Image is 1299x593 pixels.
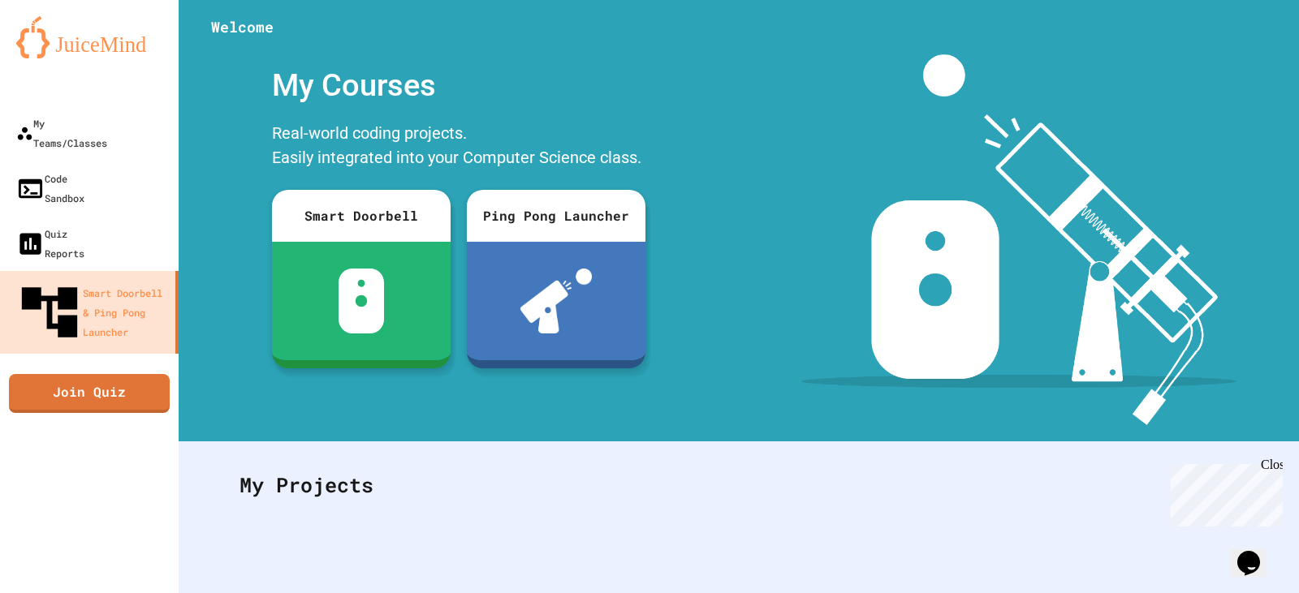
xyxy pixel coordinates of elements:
img: banner-image-my-projects.png [801,54,1236,425]
div: Smart Doorbell [272,190,451,242]
div: My Teams/Classes [16,114,107,153]
div: Code Sandbox [16,169,84,208]
a: Join Quiz [9,374,170,413]
iframe: chat widget [1164,458,1283,526]
img: sdb-white.svg [339,269,385,333]
div: Real-world coding projects. Easily integrated into your Computer Science class. [264,117,654,178]
div: Chat with us now!Close [6,6,112,103]
div: My Courses [264,54,654,117]
img: ppl-with-ball.png [520,269,593,333]
iframe: chat widget [1231,528,1283,577]
div: Ping Pong Launcher [467,190,645,242]
img: logo-orange.svg [16,16,162,58]
div: Quiz Reports [16,224,84,263]
div: My Projects [223,453,1254,517]
div: Smart Doorbell & Ping Pong Launcher [16,279,169,346]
